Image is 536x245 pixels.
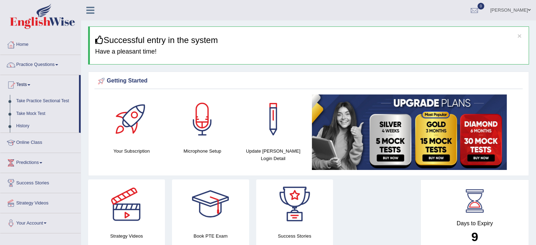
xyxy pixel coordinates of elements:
[0,153,81,171] a: Predictions
[0,193,81,211] a: Strategy Videos
[0,173,81,191] a: Success Stories
[0,75,79,93] a: Tests
[256,232,333,240] h4: Success Stories
[13,108,79,120] a: Take Mock Test
[13,120,79,133] a: History
[13,95,79,108] a: Take Practice Sectional Test
[95,48,523,55] h4: Have a pleasant time!
[88,232,165,240] h4: Strategy Videos
[0,133,81,151] a: Online Class
[95,36,523,45] h3: Successful entry in the system
[478,3,485,10] span: 0
[429,220,521,227] h4: Days to Expiry
[96,76,521,86] div: Getting Started
[100,147,164,155] h4: Your Subscription
[0,213,81,231] a: Your Account
[471,230,478,244] b: 9
[172,232,249,240] h4: Book PTE Exam
[517,32,522,39] button: ×
[0,35,81,53] a: Home
[0,55,81,73] a: Practice Questions
[241,147,305,162] h4: Update [PERSON_NAME] Login Detail
[171,147,234,155] h4: Microphone Setup
[312,94,507,170] img: small5.jpg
